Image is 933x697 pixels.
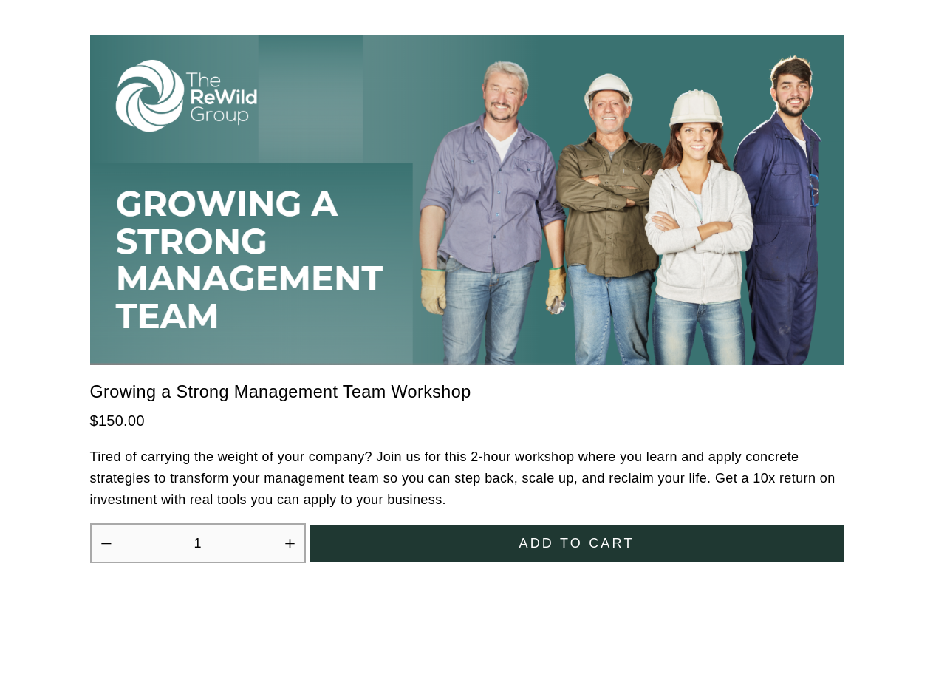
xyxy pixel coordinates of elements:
button: Increase quantity by 1 [284,537,296,550]
img: Growing a Strong Management Team Workshop [90,35,844,365]
div: Quantity [90,523,306,563]
span: Add to cart [519,536,634,551]
button: Add to cart [310,525,844,562]
div: $150.00 [90,409,844,433]
a: Growing a Strong Management Team Workshop [90,378,471,406]
p: Tired of carrying the weight of your company? Join us for this 2-hour workshop where you learn an... [90,446,844,510]
button: Decrease quantity by 1 [100,537,112,550]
